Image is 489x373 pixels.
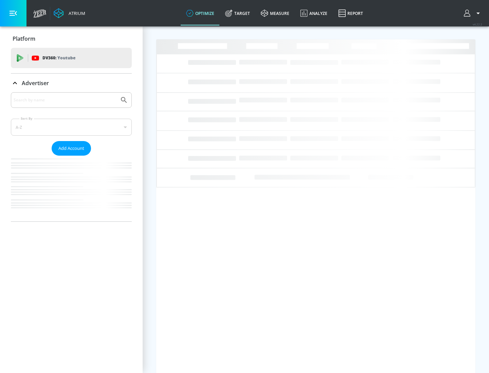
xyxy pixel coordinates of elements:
div: Platform [11,29,132,48]
a: Analyze [295,1,333,25]
a: optimize [181,1,220,25]
nav: list of Advertiser [11,156,132,221]
p: DV360: [42,54,75,62]
div: Advertiser [11,74,132,93]
p: Platform [13,35,35,42]
a: Target [220,1,255,25]
div: Atrium [66,10,85,16]
a: Report [333,1,368,25]
div: A-Z [11,119,132,136]
div: DV360: Youtube [11,48,132,68]
a: measure [255,1,295,25]
input: Search by name [14,96,116,104]
span: Add Account [58,144,84,152]
span: v 4.22.2 [473,22,482,26]
div: Advertiser [11,92,132,221]
a: Atrium [54,8,85,18]
label: Sort By [19,116,34,121]
p: Advertiser [22,79,49,87]
p: Youtube [57,54,75,61]
button: Add Account [52,141,91,156]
